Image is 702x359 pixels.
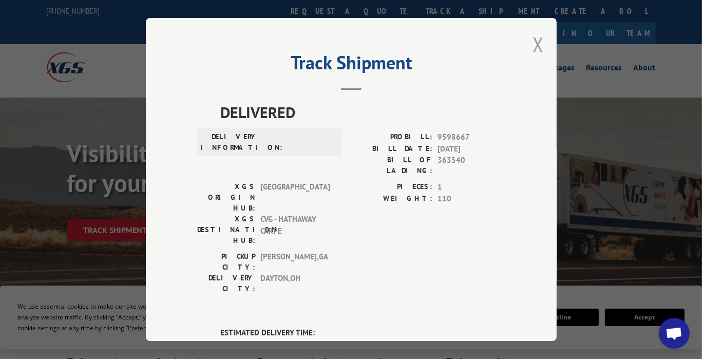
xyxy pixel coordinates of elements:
[351,131,432,143] label: PROBILL:
[438,131,505,143] span: 9598667
[197,55,505,75] h2: Track Shipment
[351,143,432,155] label: BILL DATE:
[351,193,432,205] label: WEIGHT:
[438,193,505,205] span: 110
[260,251,330,273] span: [PERSON_NAME] , GA
[438,143,505,155] span: [DATE]
[197,181,255,214] label: XGS ORIGIN HUB:
[197,251,255,273] label: PICKUP CITY:
[260,273,330,294] span: DAYTON , OH
[351,155,432,176] label: BILL OF LADING:
[220,327,505,339] label: ESTIMATED DELIVERY TIME:
[260,181,330,214] span: [GEOGRAPHIC_DATA]
[197,273,255,294] label: DELIVERY CITY:
[200,131,258,153] label: DELIVERY INFORMATION:
[533,31,544,58] button: Close modal
[659,318,690,349] div: Open chat
[220,101,505,124] span: DELIVERED
[260,214,330,246] span: CVG - HATHAWAY CARPE
[438,181,505,193] span: 1
[197,214,255,246] label: XGS DESTINATION HUB:
[438,155,505,176] span: 363540
[351,181,432,193] label: PIECES:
